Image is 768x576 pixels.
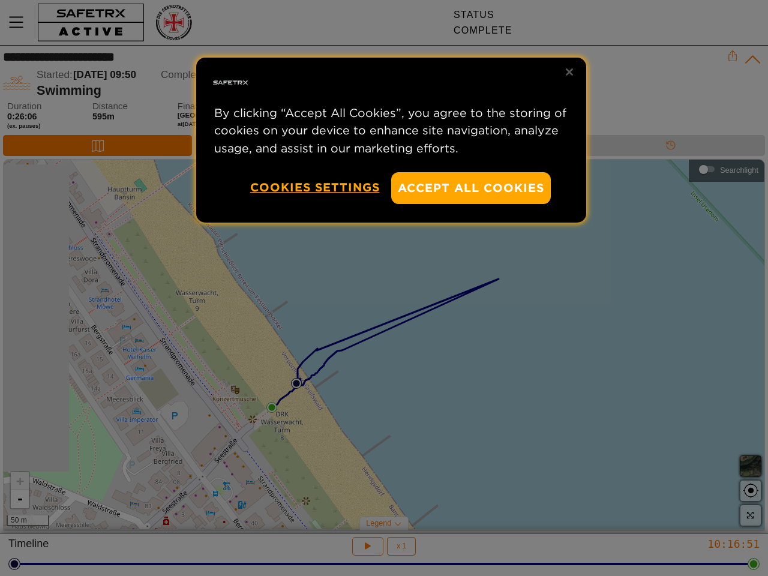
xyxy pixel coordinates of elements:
button: Accept All Cookies [391,172,551,204]
div: Privacy [196,58,586,223]
img: Safe Tracks [211,64,250,102]
button: Cookies Settings [250,172,380,203]
button: Close [556,59,583,85]
p: By clicking “Accept All Cookies”, you agree to the storing of cookies on your device to enhance s... [214,104,568,157]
